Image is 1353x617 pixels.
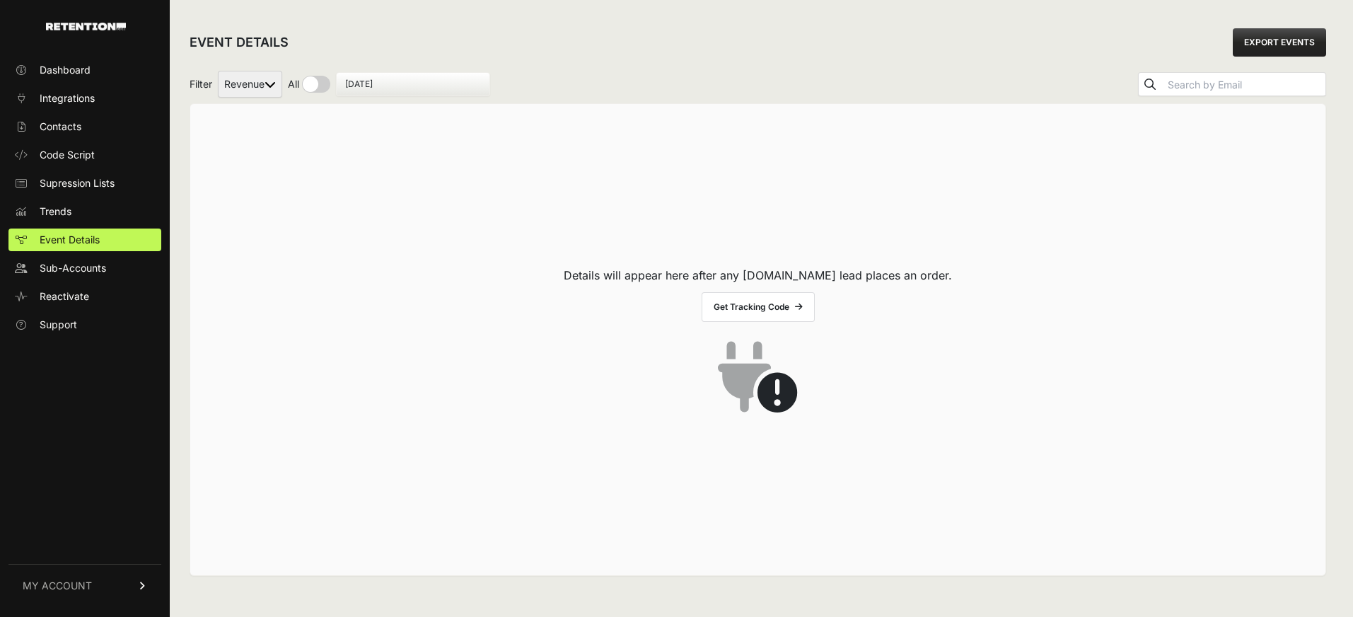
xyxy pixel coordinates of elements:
[40,261,106,275] span: Sub-Accounts
[40,91,95,105] span: Integrations
[190,77,212,91] span: Filter
[8,200,161,223] a: Trends
[8,144,161,166] a: Code Script
[40,204,71,219] span: Trends
[8,229,161,251] a: Event Details
[40,318,77,332] span: Support
[40,148,95,162] span: Code Script
[8,87,161,110] a: Integrations
[8,59,161,81] a: Dashboard
[40,289,89,304] span: Reactivate
[190,33,289,52] h2: EVENT DETAILS
[23,579,92,593] span: MY ACCOUNT
[8,115,161,138] a: Contacts
[8,257,161,279] a: Sub-Accounts
[702,292,815,322] a: Get Tracking Code
[564,267,952,284] p: Details will appear here after any [DOMAIN_NAME] lead places an order.
[46,23,126,30] img: Retention.com
[1233,28,1326,57] a: EXPORT EVENTS
[40,176,115,190] span: Supression Lists
[8,172,161,195] a: Supression Lists
[218,71,282,98] select: Filter
[8,285,161,308] a: Reactivate
[8,313,161,336] a: Support
[40,233,100,247] span: Event Details
[40,120,81,134] span: Contacts
[1165,75,1325,95] input: Search by Email
[40,63,91,77] span: Dashboard
[8,564,161,607] a: MY ACCOUNT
